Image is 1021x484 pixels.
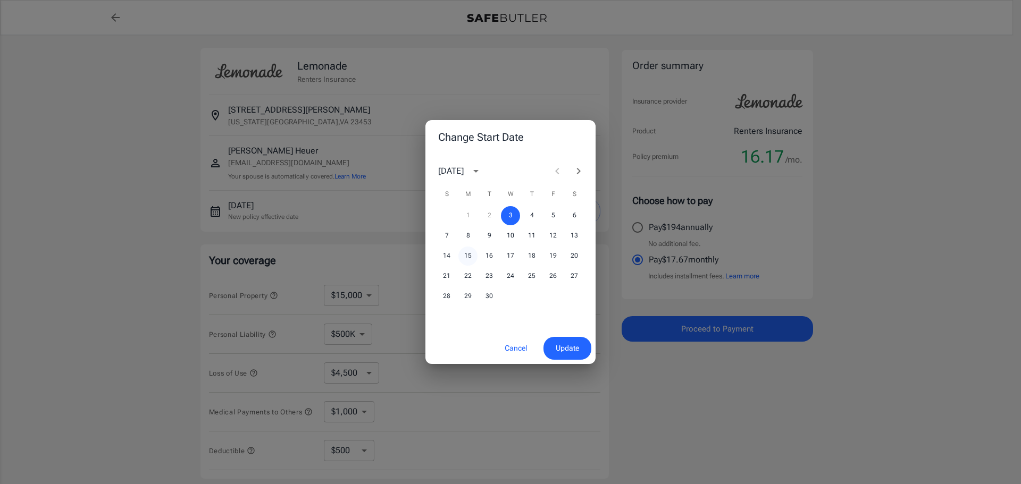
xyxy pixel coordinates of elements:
div: [DATE] [438,165,464,177]
button: 14 [437,247,456,266]
button: 25 [522,267,541,286]
button: 15 [458,247,478,266]
button: 16 [480,247,499,266]
span: Update [556,342,579,355]
button: 22 [458,267,478,286]
button: 12 [543,226,563,245]
button: 20 [565,247,584,266]
button: 30 [480,287,499,306]
span: Tuesday [480,184,499,205]
button: Update [543,337,591,360]
button: 13 [565,226,584,245]
button: 19 [543,247,563,266]
button: 23 [480,267,499,286]
button: 3 [501,206,520,225]
button: 9 [480,226,499,245]
h2: Change Start Date [425,120,596,154]
button: 6 [565,206,584,225]
span: Thursday [522,184,541,205]
button: Cancel [492,337,539,360]
span: Saturday [565,184,584,205]
button: 17 [501,247,520,266]
button: 29 [458,287,478,306]
button: 7 [437,226,456,245]
button: calendar view is open, switch to year view [467,162,485,180]
button: 10 [501,226,520,245]
button: 24 [501,267,520,286]
button: 26 [543,267,563,286]
span: Wednesday [501,184,520,205]
button: 4 [522,206,541,225]
button: 21 [437,267,456,286]
span: Sunday [437,184,456,205]
span: Monday [458,184,478,205]
button: 28 [437,287,456,306]
button: 11 [522,226,541,245]
button: Next month [568,160,589,182]
span: Friday [543,184,563,205]
button: 18 [522,247,541,266]
button: 5 [543,206,563,225]
button: 8 [458,226,478,245]
button: 27 [565,267,584,286]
